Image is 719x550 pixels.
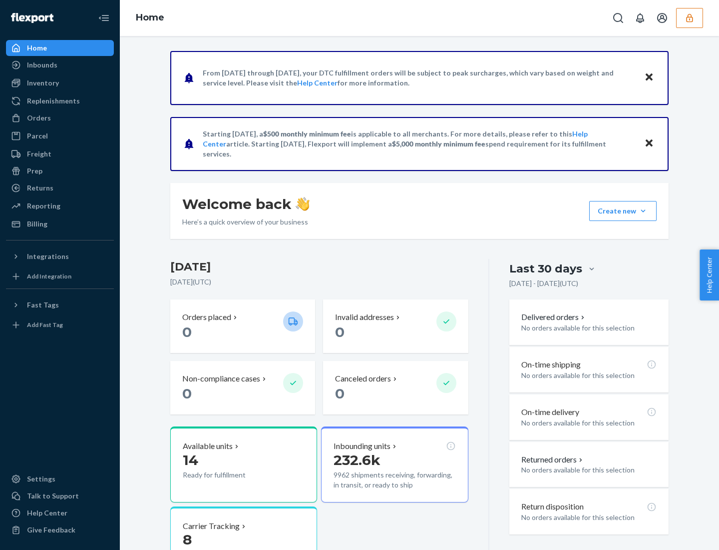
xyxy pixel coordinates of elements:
[700,249,719,300] button: Help Center
[335,323,345,340] span: 0
[27,251,69,261] div: Integrations
[6,488,114,504] a: Talk to Support
[170,361,315,414] button: Non-compliance cases 0
[6,163,114,179] a: Prep
[6,40,114,56] a: Home
[27,300,59,310] div: Fast Tags
[27,183,53,193] div: Returns
[27,219,47,229] div: Billing
[323,299,468,353] button: Invalid addresses 0
[521,454,585,465] button: Returned orders
[170,277,468,287] p: [DATE] ( UTC )
[27,131,48,141] div: Parcel
[182,323,192,340] span: 0
[170,426,317,502] button: Available units14Ready for fulfillment
[183,470,275,480] p: Ready for fulfillment
[6,110,114,126] a: Orders
[182,385,192,402] span: 0
[652,8,672,28] button: Open account menu
[203,68,635,88] p: From [DATE] through [DATE], your DTC fulfillment orders will be subject to peak surcharges, which...
[334,451,380,468] span: 232.6k
[6,180,114,196] a: Returns
[6,93,114,109] a: Replenishments
[6,216,114,232] a: Billing
[27,525,75,535] div: Give Feedback
[27,60,57,70] div: Inbounds
[521,370,657,380] p: No orders available for this selection
[27,491,79,501] div: Talk to Support
[643,136,656,151] button: Close
[334,470,455,490] p: 9962 shipments receiving, forwarding, in transit, or ready to ship
[27,508,67,518] div: Help Center
[6,75,114,91] a: Inventory
[183,451,198,468] span: 14
[183,440,233,452] p: Available units
[203,129,635,159] p: Starting [DATE], a is applicable to all merchants. For more details, please refer to this article...
[6,317,114,333] a: Add Fast Tag
[296,197,310,211] img: hand-wave emoji
[27,474,55,484] div: Settings
[27,166,42,176] div: Prep
[11,13,53,23] img: Flexport logo
[27,113,51,123] div: Orders
[335,385,345,402] span: 0
[182,373,260,384] p: Non-compliance cases
[183,531,192,548] span: 8
[509,278,578,288] p: [DATE] - [DATE] ( UTC )
[183,520,240,532] p: Carrier Tracking
[27,201,60,211] div: Reporting
[6,297,114,313] button: Fast Tags
[182,217,310,227] p: Here’s a quick overview of your business
[521,512,657,522] p: No orders available for this selection
[521,418,657,428] p: No orders available for this selection
[170,259,468,275] h3: [DATE]
[6,471,114,487] a: Settings
[630,8,650,28] button: Open notifications
[6,128,114,144] a: Parcel
[335,373,391,384] p: Canceled orders
[6,522,114,538] button: Give Feedback
[392,139,485,148] span: $5,000 monthly minimum fee
[6,57,114,73] a: Inbounds
[643,70,656,85] button: Close
[297,78,338,87] a: Help Center
[6,198,114,214] a: Reporting
[27,43,47,53] div: Home
[128,3,172,32] ol: breadcrumbs
[94,8,114,28] button: Close Navigation
[182,195,310,213] h1: Welcome back
[6,146,114,162] a: Freight
[509,261,582,276] div: Last 30 days
[27,272,71,280] div: Add Integration
[323,361,468,414] button: Canceled orders 0
[6,248,114,264] button: Integrations
[27,149,51,159] div: Freight
[27,96,80,106] div: Replenishments
[521,311,587,323] button: Delivered orders
[182,311,231,323] p: Orders placed
[136,12,164,23] a: Home
[608,8,628,28] button: Open Search Box
[6,268,114,284] a: Add Integration
[521,406,579,418] p: On-time delivery
[589,201,657,221] button: Create new
[27,78,59,88] div: Inventory
[521,323,657,333] p: No orders available for this selection
[334,440,390,452] p: Inbounding units
[521,501,584,512] p: Return disposition
[335,311,394,323] p: Invalid addresses
[6,505,114,521] a: Help Center
[263,129,351,138] span: $500 monthly minimum fee
[521,465,657,475] p: No orders available for this selection
[170,299,315,353] button: Orders placed 0
[521,359,581,370] p: On-time shipping
[27,320,63,329] div: Add Fast Tag
[321,426,468,502] button: Inbounding units232.6k9962 shipments receiving, forwarding, in transit, or ready to ship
